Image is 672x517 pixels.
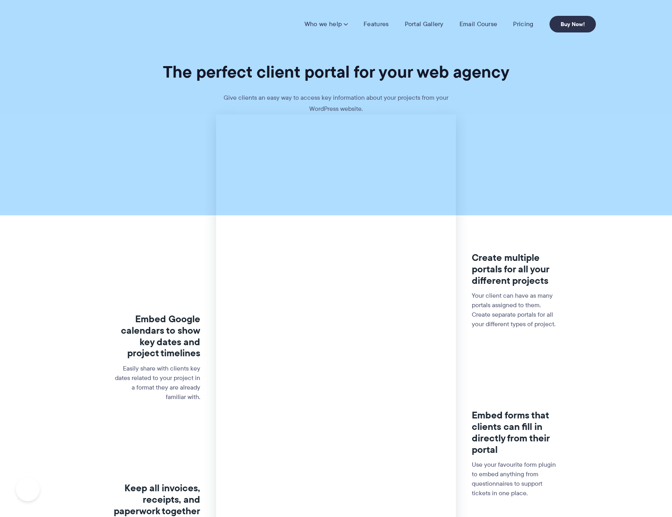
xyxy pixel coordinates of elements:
h3: Keep all invoices, receipts, and paperwork together [113,483,200,517]
a: Features [364,20,389,28]
a: Pricing [513,20,533,28]
p: Use your favourite form plugin to embed anything from questionnaires to support tickets in one pl... [472,460,559,498]
p: Easily share with clients key dates related to your project in a format they are already familiar... [113,364,200,402]
h3: Embed Google calendars to show key dates and project timelines [113,314,200,359]
p: Give clients an easy way to access key information about your projects from your WordPress website. [217,92,455,114]
a: Buy Now! [549,16,596,32]
iframe: Toggle Customer Support [16,477,40,501]
a: Who we help [304,20,348,28]
h3: Embed forms that clients can fill in directly from their portal [472,410,559,455]
a: Portal Gallery [405,20,444,28]
p: Your client can have as many portals assigned to them. Create separate portals for all your diffe... [472,291,559,329]
h3: Create multiple portals for all your different projects [472,252,559,286]
a: Email Course [459,20,498,28]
